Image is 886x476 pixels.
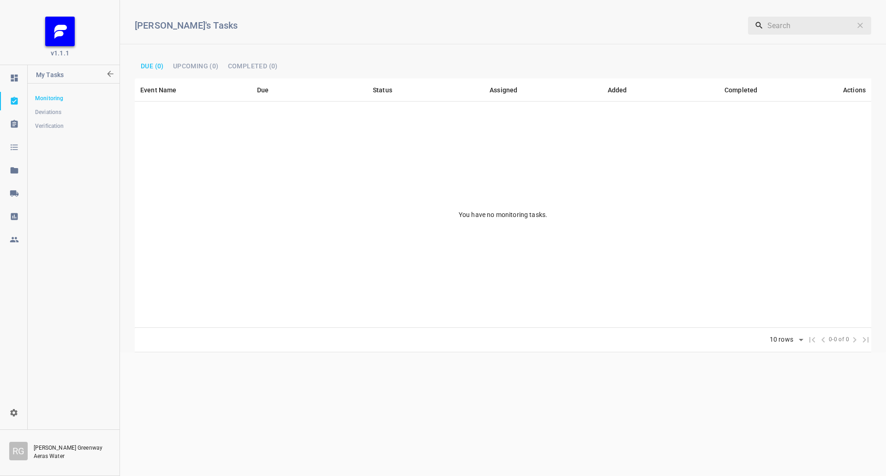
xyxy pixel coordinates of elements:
span: Status [373,84,404,96]
div: 10 rows [764,333,807,347]
div: Assigned [490,84,517,96]
div: Completed [724,84,757,96]
svg: Search [754,21,764,30]
h6: [PERSON_NAME]'s Tasks [135,18,616,33]
span: Event Name [140,84,189,96]
span: Next Page [849,334,860,345]
span: Assigned [490,84,529,96]
span: Previous Page [818,334,829,345]
span: Verification [35,121,112,131]
div: 10 rows [767,336,796,343]
button: Completed (0) [224,60,281,72]
button: Upcoming (0) [169,60,222,72]
a: Deviations [28,103,119,121]
span: Added [608,84,639,96]
span: v1.1.1 [51,48,69,58]
p: Aeras Water [34,452,108,460]
span: Due (0) [141,63,164,69]
div: Status [373,84,392,96]
button: Due (0) [137,60,168,72]
div: Due [257,84,269,96]
div: Event Name [140,84,177,96]
div: Added [608,84,627,96]
span: First Page [807,334,818,345]
a: Monitoring [28,89,119,108]
span: Due [257,84,281,96]
span: Upcoming (0) [173,63,219,69]
p: [PERSON_NAME] Greenway [34,444,110,452]
input: Search [767,16,852,35]
span: Deviations [35,108,112,117]
div: R G [9,442,28,460]
img: FB_Logo_Reversed_RGB_Icon.895fbf61.png [45,17,75,46]
span: Completed [724,84,769,96]
span: Completed (0) [228,63,278,69]
td: You have no monitoring tasks. [135,102,871,328]
a: Verification [28,117,119,135]
p: My Tasks [36,65,105,87]
span: 0-0 of 0 [829,335,849,344]
span: Monitoring [35,94,112,103]
span: Last Page [860,334,871,345]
